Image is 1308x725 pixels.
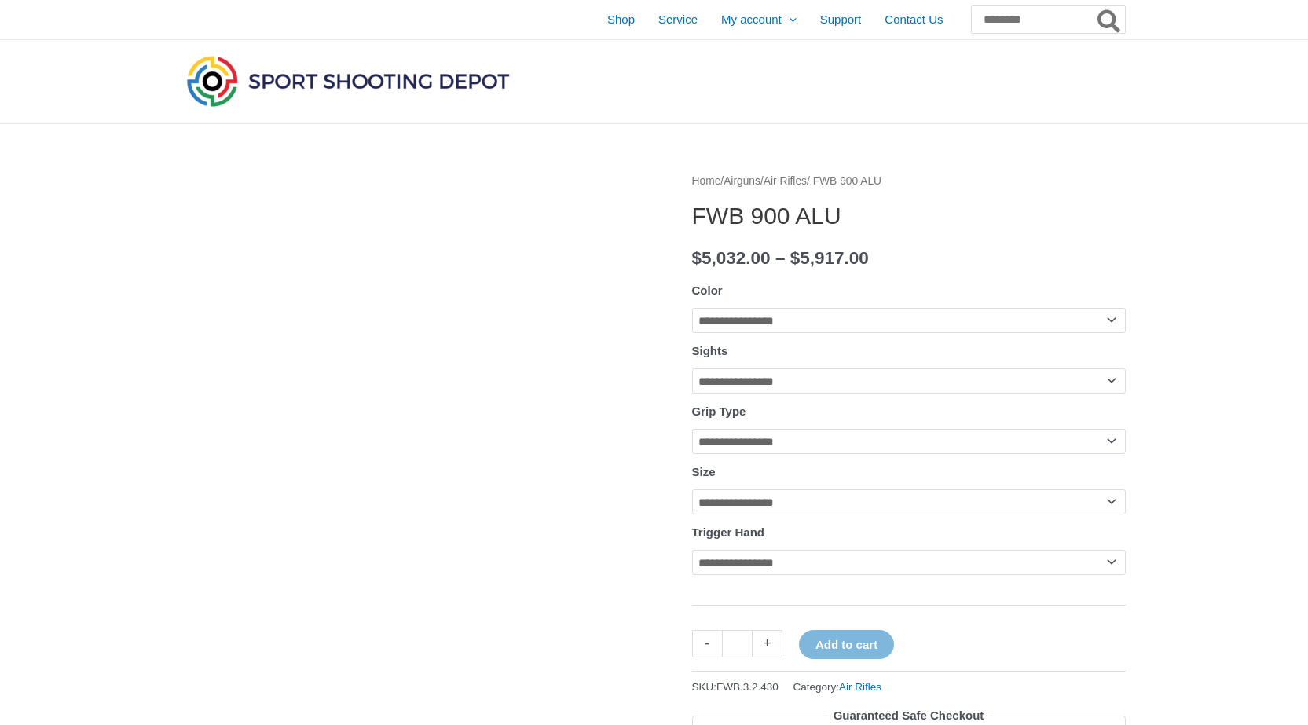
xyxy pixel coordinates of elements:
[692,465,716,478] label: Size
[790,248,869,268] bdi: 5,917.00
[839,681,881,693] a: Air Rifles
[799,630,894,659] button: Add to cart
[724,175,760,187] a: Airguns
[183,52,513,110] img: Sport Shooting Depot
[692,344,728,357] label: Sights
[692,405,746,418] label: Grip Type
[793,677,882,697] span: Category:
[692,248,771,268] bdi: 5,032.00
[716,681,779,693] span: FWB.3.2.430
[753,630,782,657] a: +
[764,175,807,187] a: Air Rifles
[775,248,786,268] span: –
[722,630,753,657] input: Product quantity
[790,248,801,268] span: $
[692,175,721,187] a: Home
[1094,6,1125,33] button: Search
[692,677,779,697] span: SKU:
[692,248,702,268] span: $
[692,202,1126,230] h1: FWB 900 ALU
[692,171,1126,192] nav: Breadcrumb
[692,630,722,657] a: -
[692,284,723,297] label: Color
[692,525,765,539] label: Trigger Hand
